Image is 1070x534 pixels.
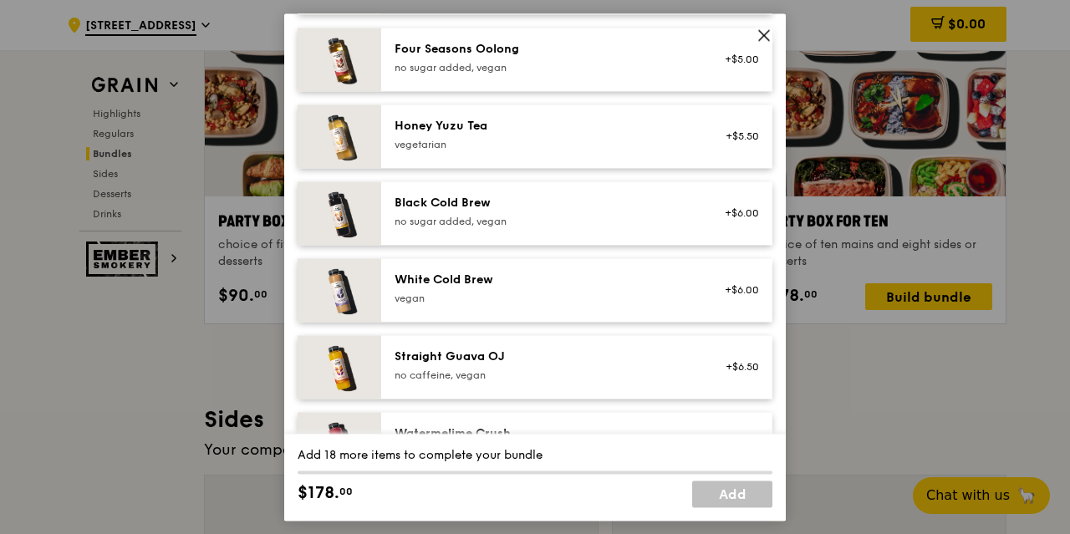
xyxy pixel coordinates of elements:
[395,292,695,305] div: vegan
[715,360,759,374] div: +$6.50
[298,412,381,476] img: daily_normal_HORZ-watermelime-crush.jpg
[298,28,381,91] img: daily_normal_HORZ-four-seasons-oolong.jpg
[715,53,759,66] div: +$5.00
[395,41,695,58] div: Four Seasons Oolong
[298,104,381,168] img: daily_normal_honey-yuzu-tea.jpg
[715,206,759,220] div: +$6.00
[395,118,695,135] div: Honey Yuzu Tea
[395,348,695,365] div: Straight Guava OJ
[395,215,695,228] div: no sugar added, vegan
[395,369,695,382] div: no caffeine, vegan
[298,447,772,464] div: Add 18 more items to complete your bundle
[395,61,695,74] div: no sugar added, vegan
[298,335,381,399] img: daily_normal_HORZ-straight-guava-OJ.jpg
[395,425,695,442] div: Watermelime Crush
[298,481,339,506] span: $178.
[298,258,381,322] img: daily_normal_HORZ-white-cold-brew.jpg
[395,272,695,288] div: White Cold Brew
[715,283,759,297] div: +$6.00
[395,195,695,211] div: Black Cold Brew
[298,181,381,245] img: daily_normal_HORZ-black-cold-brew.jpg
[339,485,353,498] span: 00
[395,138,695,151] div: vegetarian
[715,130,759,143] div: +$5.50
[692,481,772,507] a: Add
